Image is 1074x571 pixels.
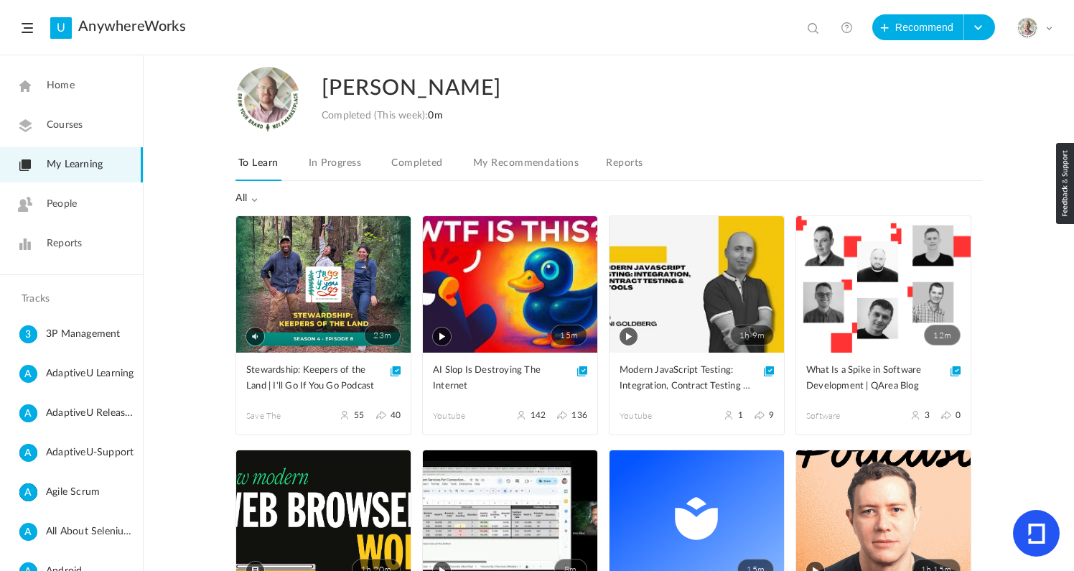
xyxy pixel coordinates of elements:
[235,67,300,131] img: julia-s-version-gybnm-profile-picture-frame-2024-template-16.png
[433,363,566,394] span: AI Slop Is Destroying The Internet
[738,410,743,420] span: 1
[47,157,103,172] span: My Learning
[433,363,587,395] a: AI Slop Is Destroying The Internet
[924,325,961,345] span: 12m
[1056,143,1074,224] img: loop_feedback_btn.png
[620,363,752,394] span: Modern JavaScript Testing: Integration, Contract Testing & AI Tools
[796,216,971,353] a: 12m
[610,216,784,353] a: 1h 9m
[428,111,442,121] span: 0m
[956,410,961,420] span: 0
[620,363,774,395] a: Modern JavaScript Testing: Integration, Contract Testing & AI Tools
[47,236,82,251] span: Reports
[806,363,939,394] span: What Is a Spike in Software Development | QArea Blog
[306,154,364,181] a: In Progress
[246,363,401,395] a: Stewardship: Keepers of the Land | I'll Go If You Go Podcast
[730,325,774,345] span: 1h 9m
[50,17,72,39] a: U
[322,67,919,110] h2: [PERSON_NAME]
[235,154,281,181] a: To Learn
[423,216,597,353] a: 15m
[19,404,37,424] cite: A
[391,410,401,420] span: 40
[322,110,443,122] div: Completed (This week):
[1017,18,1037,38] img: julia-s-version-gybnm-profile-picture-frame-2024-template-16.png
[388,154,445,181] a: Completed
[246,363,379,394] span: Stewardship: Keepers of the Land | I'll Go If You Go Podcast
[470,154,582,181] a: My Recommendations
[364,325,401,345] span: 23m
[620,409,697,422] span: Youtube
[19,325,37,345] cite: 3
[246,409,324,422] span: Save the Redwoods League
[22,293,118,305] h4: Tracks
[47,78,75,93] span: Home
[46,325,137,343] span: 3P Management
[531,410,546,420] span: 142
[19,483,37,503] cite: A
[551,325,587,345] span: 15m
[872,14,964,40] button: Recommend
[78,18,186,35] a: AnywhereWorks
[925,410,930,420] span: 3
[19,444,37,463] cite: A
[806,409,884,422] span: Software Development Company
[46,404,137,422] span: AdaptiveU Release Details
[19,365,37,384] cite: A
[603,154,645,181] a: Reports
[806,363,961,395] a: What Is a Spike in Software Development | QArea Blog
[47,197,77,212] span: People
[46,523,137,541] span: All About Selenium Testing
[47,118,83,133] span: Courses
[571,410,587,420] span: 136
[769,410,774,420] span: 9
[19,523,37,542] cite: A
[354,410,364,420] span: 55
[236,216,411,353] a: 23m
[46,483,137,501] span: Agile Scrum
[235,192,258,205] span: All
[46,444,137,462] span: AdaptiveU-Support
[433,409,510,422] span: Youtube
[46,365,137,383] span: AdaptiveU Learning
